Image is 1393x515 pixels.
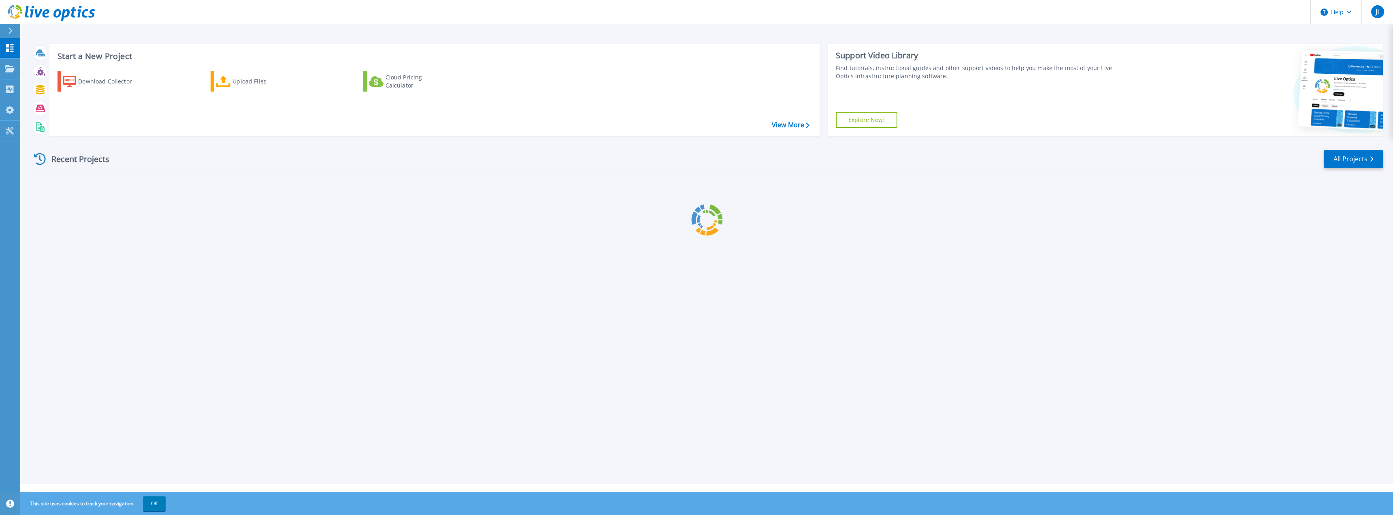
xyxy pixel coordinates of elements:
[386,73,450,90] div: Cloud Pricing Calculator
[363,71,454,92] a: Cloud Pricing Calculator
[22,496,166,511] span: This site uses cookies to track your navigation.
[836,112,897,128] a: Explore Now!
[1324,150,1383,168] a: All Projects
[78,73,143,90] div: Download Collector
[58,52,809,61] h3: Start a New Project
[836,50,1126,61] div: Support Video Library
[211,71,301,92] a: Upload Files
[232,73,297,90] div: Upload Files
[58,71,148,92] a: Download Collector
[143,496,166,511] button: OK
[31,149,120,169] div: Recent Projects
[772,121,809,129] a: View More
[1376,9,1379,15] span: JI
[836,64,1126,80] div: Find tutorials, instructional guides and other support videos to help you make the most of your L...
